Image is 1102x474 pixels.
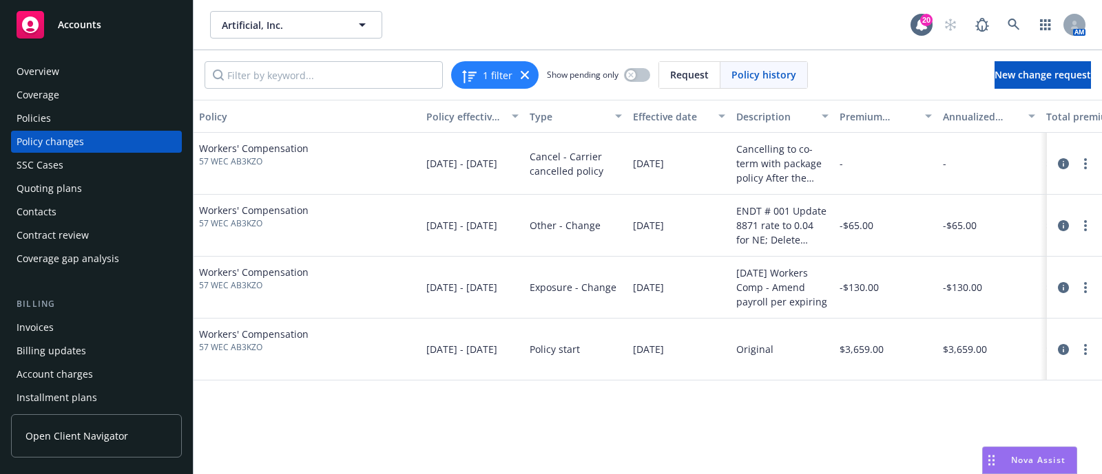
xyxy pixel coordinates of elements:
span: Nova Assist [1011,454,1065,466]
a: Overview [11,61,182,83]
a: Installment plans [11,387,182,409]
span: Workers' Compensation [199,203,309,217]
span: - [943,156,946,171]
span: Artificial, Inc. [222,18,341,32]
button: Annualized total premium change [937,100,1041,133]
span: -$130.00 [943,280,982,294]
div: Drag to move [983,447,1000,473]
a: Contract review [11,224,182,246]
span: Show pending only [547,69,618,80]
a: circleInformation [1055,155,1072,172]
div: Policy changes [17,131,84,153]
div: Invoices [17,316,54,338]
div: [DATE] Workers Comp - Amend payroll per expiring [736,266,829,309]
a: Contacts [11,201,182,223]
button: Artificial, Inc. [210,11,382,39]
div: Installment plans [17,387,97,409]
span: -$65.00 [943,218,977,233]
div: Cancelling to co-term with package policy After the cancelling to co-term, client went out of bus... [736,142,829,185]
a: Invoices [11,316,182,338]
a: Policies [11,107,182,129]
div: SSC Cases [17,154,63,176]
span: 57 WEC AB3KZO [199,341,309,354]
a: Start snowing [937,11,964,39]
span: Open Client Navigator [25,429,128,443]
span: 1 filter [483,68,512,83]
a: circleInformation [1055,341,1072,358]
div: Effective date [633,109,710,124]
button: Description [731,100,834,133]
span: [DATE] [633,280,664,294]
button: Type [524,100,627,133]
div: Contract review [17,224,89,246]
div: Original [736,342,773,356]
a: more [1077,279,1094,296]
span: 57 WEC AB3KZO [199,155,309,168]
span: [DATE] [633,218,664,233]
span: Cancel - Carrier cancelled policy [530,149,622,178]
a: circleInformation [1055,217,1072,234]
div: Annualized total premium change [943,109,1020,124]
div: Type [530,109,607,124]
span: [DATE] - [DATE] [426,218,497,233]
span: Request [670,67,709,82]
span: $3,659.00 [840,342,884,356]
span: New change request [995,68,1091,81]
button: Effective date [627,100,731,133]
span: [DATE] [633,342,664,356]
span: 57 WEC AB3KZO [199,279,309,292]
span: Policy history [731,67,796,82]
span: Policy start [530,342,580,356]
a: Report a Bug [968,11,996,39]
a: Coverage gap analysis [11,248,182,270]
span: - [840,156,843,171]
div: Coverage [17,84,59,106]
a: New change request [995,61,1091,89]
div: Contacts [17,201,56,223]
input: Filter by keyword... [205,61,443,89]
div: ENDT # 001 Update 8871 rate to 0.04 for NE; Delete Pending Rate Change Endorsement [736,204,829,247]
span: Exposure - Change [530,280,616,294]
a: Billing updates [11,340,182,362]
div: Account charges [17,363,93,385]
div: 20 [920,14,933,26]
a: Search [1000,11,1028,39]
span: Workers' Compensation [199,265,309,279]
span: Accounts [58,19,101,30]
a: more [1077,217,1094,234]
span: -$65.00 [840,218,873,233]
div: Coverage gap analysis [17,248,119,270]
div: Policies [17,107,51,129]
div: Quoting plans [17,177,82,200]
div: Policy [199,109,415,124]
span: [DATE] - [DATE] [426,156,497,171]
span: [DATE] - [DATE] [426,280,497,294]
span: Workers' Compensation [199,327,309,341]
a: Quoting plans [11,177,182,200]
a: Switch app [1032,11,1059,39]
span: -$130.00 [840,280,879,294]
a: more [1077,341,1094,358]
div: Description [736,109,813,124]
a: more [1077,155,1094,172]
span: Workers' Compensation [199,141,309,155]
span: [DATE] [633,156,664,171]
button: Premium change [834,100,937,133]
a: Accounts [11,6,182,44]
a: circleInformation [1055,279,1072,296]
button: Policy effective dates [421,100,524,133]
div: Premium change [840,109,917,124]
span: $3,659.00 [943,342,987,356]
div: Overview [17,61,59,83]
a: Account charges [11,363,182,385]
button: Policy [194,100,421,133]
a: Policy changes [11,131,182,153]
span: 57 WEC AB3KZO [199,217,309,230]
a: Coverage [11,84,182,106]
button: Nova Assist [982,446,1077,474]
a: SSC Cases [11,154,182,176]
span: [DATE] - [DATE] [426,342,497,356]
div: Billing [11,297,182,311]
div: Policy effective dates [426,109,503,124]
div: Billing updates [17,340,86,362]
